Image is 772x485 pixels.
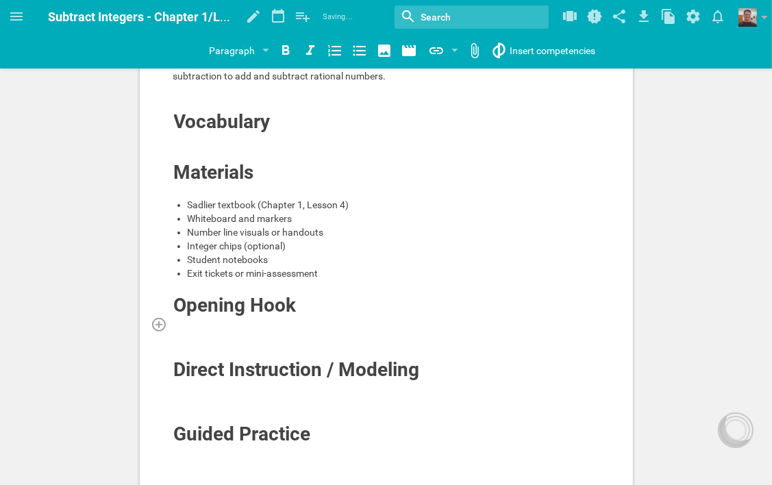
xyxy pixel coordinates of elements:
input: Search [419,8,511,26]
span: Exit tickets or mini-assessment [188,268,319,279]
span: Vocabulary [174,110,271,133]
span: Number line visuals or handouts [188,227,324,238]
span: Sadlier textbook (Chapter 1, Lesson 4) [188,199,349,210]
div: Paragraph [210,42,256,59]
span: Guided Practice [174,423,311,445]
span: Subtract Integers - Chapter 1/Lesson 4 [48,10,262,24]
span: Opening Hook [174,294,297,316]
span: Materials [174,161,254,184]
span: Student notebooks [188,254,269,265]
span: Insert competencies [510,45,596,56]
span: Saving… [323,10,353,24]
span: Direct Instruction / Modeling [174,358,420,381]
span: Integer chips (optional) [188,240,286,251]
span: Whiteboard and markers [188,213,292,224]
